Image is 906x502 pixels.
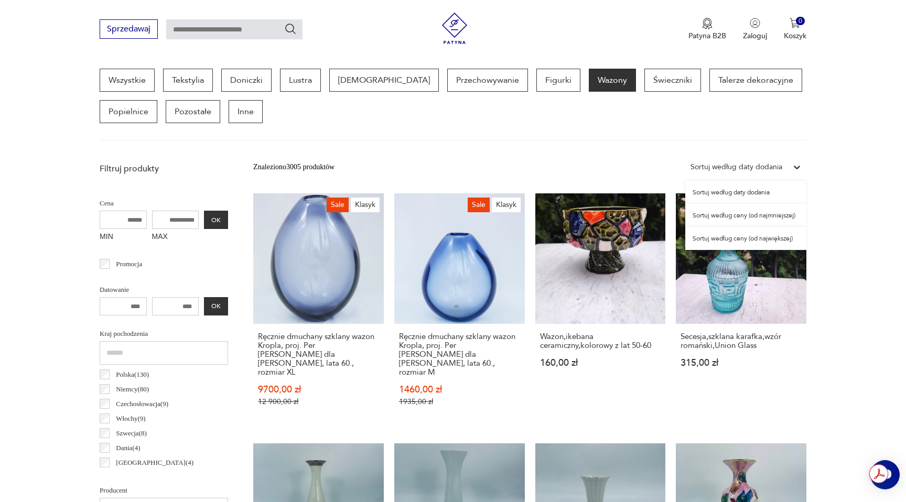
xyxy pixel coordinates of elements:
[100,328,228,340] p: Kraj pochodzenia
[535,193,666,427] a: Wazon,ikebana ceramiczny,kolorowy z lat 50-60Wazon,ikebana ceramiczny,kolorowy z lat 50-60160,00 zł
[536,69,580,92] a: Figurki
[204,297,228,315] button: OK
[204,211,228,229] button: OK
[399,332,520,377] h3: Ręcznie dmuchany szklany wazon Kropla, proj. Per [PERSON_NAME] dla [PERSON_NAME], lata 60., rozmi...
[116,398,168,410] p: Czechosłowacja ( 9 )
[100,229,147,246] label: MIN
[253,161,335,173] div: Znaleziono 3005 produktów
[688,31,726,41] p: Patyna B2B
[796,17,805,26] div: 0
[399,385,520,394] p: 1460,00 zł
[116,369,149,380] p: Polska ( 130 )
[284,23,297,35] button: Szukaj
[447,69,528,92] a: Przechowywanie
[116,428,147,439] p: Szwecja ( 8 )
[221,69,272,92] a: Doniczki
[163,69,213,92] a: Tekstylia
[100,485,228,496] p: Producent
[790,18,800,28] img: Ikona koszyka
[644,69,701,92] a: Świeczniki
[116,384,149,395] p: Niemcy ( 80 )
[685,181,806,204] div: Sortuj według daty dodania
[688,18,726,41] button: Patyna B2B
[750,18,760,28] img: Ikonka użytkownika
[152,229,199,246] label: MAX
[100,100,157,123] a: Popielnice
[743,31,767,41] p: Zaloguj
[116,457,193,468] p: [GEOGRAPHIC_DATA] ( 4 )
[100,284,228,296] p: Datowanie
[399,397,520,406] p: 1935,00 zł
[681,358,802,367] p: 315,00 zł
[100,26,158,34] a: Sprzedawaj
[258,397,379,406] p: 12 900,00 zł
[116,472,193,483] p: [GEOGRAPHIC_DATA] ( 2 )
[784,31,806,41] p: Koszyk
[100,19,158,39] button: Sprzedawaj
[439,13,470,44] img: Patyna - sklep z meblami i dekoracjami vintage
[166,100,220,123] a: Pozostałe
[253,193,384,427] a: SaleKlasykRęcznie dmuchany szklany wazon Kropla, proj. Per Lütken dla Holmegaard, lata 60., rozmi...
[116,258,142,270] p: Promocja
[280,69,321,92] a: Lustra
[691,161,782,173] div: Sortuj według daty dodania
[116,442,140,454] p: Dania ( 4 )
[540,358,661,367] p: 160,00 zł
[685,227,806,250] div: Sortuj według ceny (od największej)
[743,18,767,41] button: Zaloguj
[258,385,379,394] p: 9700,00 zł
[116,413,145,424] p: Włochy ( 9 )
[589,69,636,92] a: Wazony
[685,204,806,227] div: Sortuj według ceny (od najmniejszej)
[870,460,900,489] iframe: Smartsupp widget button
[709,69,802,92] a: Talerze dekoracyjne
[681,332,802,350] h3: Secesja,szklana karafka,wzór romański,Union Glass
[702,18,713,29] img: Ikona medalu
[100,198,228,209] p: Cena
[100,69,155,92] a: Wszystkie
[676,193,806,427] a: Secesja,szklana karafka,wzór romański,Union GlassSecesja,szklana karafka,wzór romański,Union Glas...
[688,18,726,41] a: Ikona medaluPatyna B2B
[394,193,525,427] a: SaleKlasykRęcznie dmuchany szklany wazon Kropla, proj. Per Lütken dla Holmegaard, lata 60., rozmi...
[784,18,806,41] button: 0Koszyk
[540,332,661,350] h3: Wazon,ikebana ceramiczny,kolorowy z lat 50-60
[329,69,439,92] a: [DEMOGRAPHIC_DATA]
[100,163,228,174] p: Filtruj produkty
[258,332,379,377] h3: Ręcznie dmuchany szklany wazon Kropla, proj. Per [PERSON_NAME] dla [PERSON_NAME], lata 60., rozmi...
[229,100,263,123] a: Inne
